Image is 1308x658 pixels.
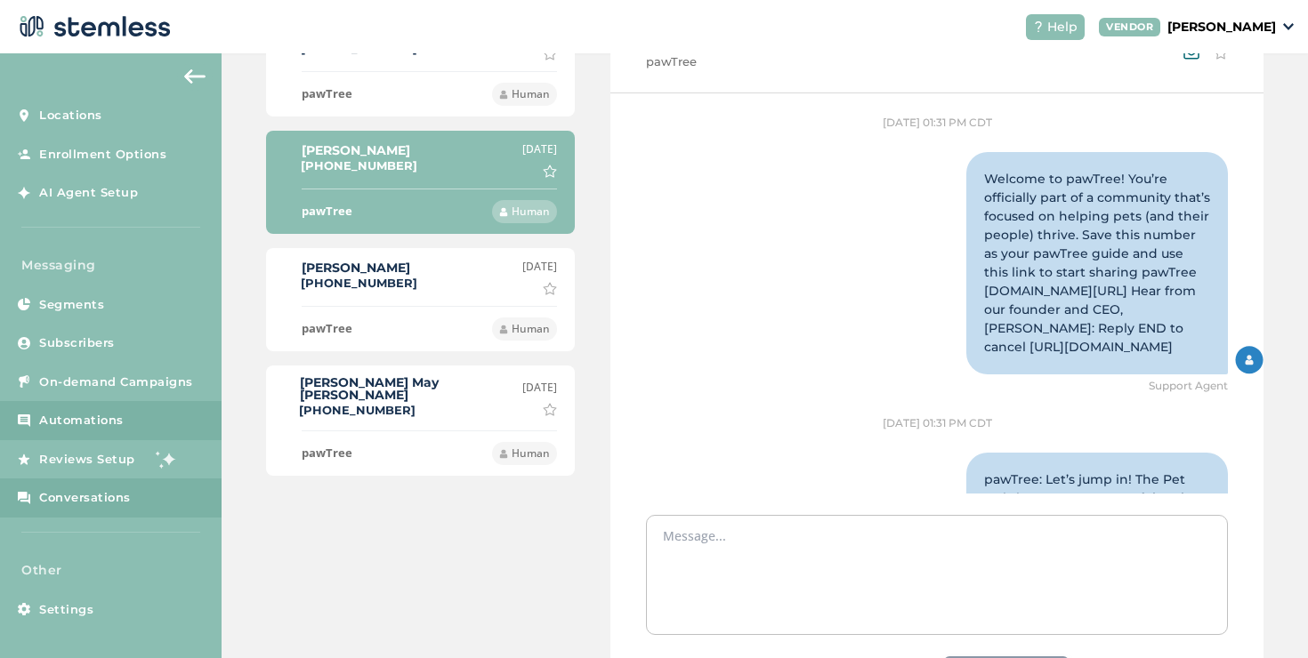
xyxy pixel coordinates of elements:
label: [DATE] [522,259,557,275]
label: pawTree [302,445,352,462]
label: [DATE] [522,141,557,157]
label: [DATE] 01:31 PM CDT [883,115,992,131]
span: On-demand Campaigns [39,373,193,391]
label: [PHONE_NUMBER] [301,276,417,290]
img: glitter-stars-b7820f95.gif [149,441,184,477]
label: pawTree [302,203,352,221]
span: Automations [39,412,124,429]
label: pawTree [302,85,352,103]
span: AI Agent Setup [39,184,138,202]
span: Welcome to pawTree! You’re officially part of a community that’s focused on helping pets (and the... [984,171,1210,355]
span: Human [512,445,550,461]
div: [PERSON_NAME] / [PHONE_NUMBER] [646,35,886,71]
label: [PERSON_NAME] May [PERSON_NAME] [300,376,522,401]
span: Support Agent [1149,378,1228,394]
span: Conversations [39,489,131,507]
label: [PERSON_NAME] [302,144,417,156]
img: icon-arrow-back-accent-c549486e.svg [184,69,206,84]
label: [DATE] 01:31 PM CDT [883,415,992,431]
span: Subscribers [39,334,115,352]
label: [PHONE_NUMBER] [299,403,416,417]
span: Locations [39,107,102,124]
span: pawTree: Let’s jump in! The Pet Quiz is your most powerful tool. It helps pet parents discover th... [984,471,1210,637]
label: [PHONE_NUMBER] [301,158,417,173]
p: [PERSON_NAME] [1167,18,1276,36]
img: icon_down-arrow-small-66adaf34.svg [1283,23,1294,30]
span: Human [512,86,550,102]
span: Enrollment Options [39,146,166,164]
span: Human [512,204,550,220]
div: VENDOR [1099,18,1160,36]
label: pawTree [302,320,352,338]
img: logo-dark-0685b13c.svg [14,9,171,44]
span: Settings [39,601,93,619]
iframe: Chat Widget [1219,573,1308,658]
span: pawTree [646,53,886,71]
span: Help [1047,18,1078,36]
img: Agent Icon [1235,346,1264,374]
img: icon-help-white-03924b79.svg [1033,21,1044,32]
span: Segments [39,296,104,314]
label: [DATE] [522,380,557,396]
label: [PERSON_NAME] [302,261,417,274]
span: Reviews Setup [39,451,135,469]
span: Human [512,321,550,337]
